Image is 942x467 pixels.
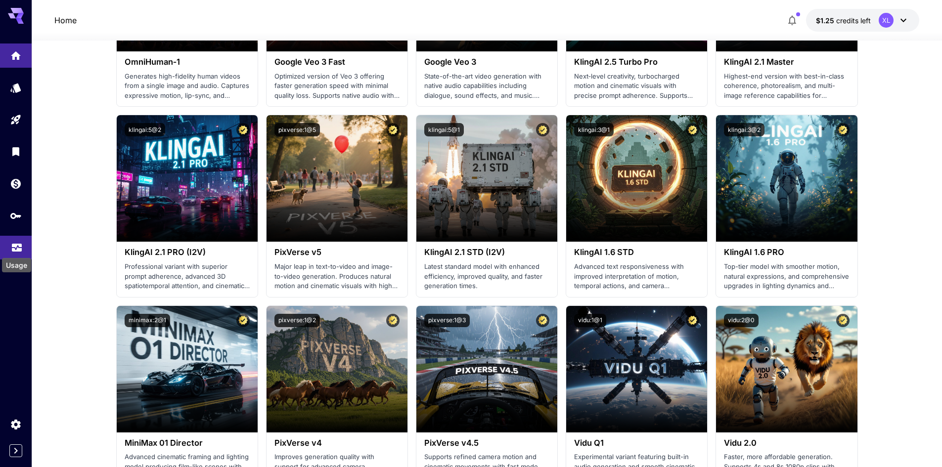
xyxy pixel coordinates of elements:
[424,314,470,327] button: pixverse:1@3
[574,314,606,327] button: vidu:1@1
[274,123,320,136] button: pixverse:1@5
[806,9,919,32] button: $1.25376XL
[724,123,764,136] button: klingai:3@2
[566,306,707,432] img: alt
[686,314,699,327] button: Certified Model – Vetted for best performance and includes a commercial license.
[836,123,850,136] button: Certified Model – Vetted for best performance and includes a commercial license.
[274,262,400,291] p: Major leap in text-to-video and image-to-video generation. Produces natural motion and cinematic ...
[566,115,707,242] img: alt
[574,438,699,448] h3: Vidu Q1
[125,72,250,101] p: Generates high-fidelity human videos from a single image and audio. Captures expressive motion, l...
[574,262,699,291] p: Advanced text responsiveness with improved interpretation of motion, temporal actions, and camera...
[125,123,165,136] button: klingai:5@2
[117,115,258,242] img: alt
[424,248,549,257] h3: KlingAI 2.1 STD (I2V)
[267,306,407,432] img: alt
[724,314,759,327] button: vidu:2@0
[724,248,849,257] h3: KlingAI 1.6 PRO
[716,115,857,242] img: alt
[386,314,400,327] button: Certified Model – Vetted for best performance and includes a commercial license.
[274,438,400,448] h3: PixVerse v4
[386,123,400,136] button: Certified Model – Vetted for best performance and includes a commercial license.
[574,248,699,257] h3: KlingAI 1.6 STD
[2,258,31,272] div: Usage
[724,438,849,448] h3: Vidu 2.0
[274,314,320,327] button: pixverse:1@2
[536,314,549,327] button: Certified Model – Vetted for best performance and includes a commercial license.
[724,262,849,291] p: Top-tier model with smoother motion, natural expressions, and comprehensive upgrades in lighting ...
[816,15,871,26] div: $1.25376
[274,72,400,101] p: Optimized version of Veo 3 offering faster generation speed with minimal quality loss. Supports n...
[274,57,400,67] h3: Google Veo 3 Fast
[10,142,22,155] div: Library
[416,115,557,242] img: alt
[11,239,23,251] div: Usage
[424,72,549,101] p: State-of-the-art video generation with native audio capabilities including dialogue, sound effect...
[236,314,250,327] button: Certified Model – Vetted for best performance and includes a commercial license.
[424,57,549,67] h3: Google Veo 3
[424,438,549,448] h3: PixVerse v4.5
[274,248,400,257] h3: PixVerse v5
[10,46,22,59] div: Home
[836,314,850,327] button: Certified Model – Vetted for best performance and includes a commercial license.
[536,123,549,136] button: Certified Model – Vetted for best performance and includes a commercial license.
[424,123,464,136] button: klingai:5@1
[836,16,871,25] span: credits left
[125,57,250,67] h3: OmniHuman‑1
[10,418,22,430] div: Settings
[10,114,22,126] div: Playground
[574,123,614,136] button: klingai:3@1
[125,314,170,327] button: minimax:2@1
[724,57,849,67] h3: KlingAI 2.1 Master
[54,14,77,26] nav: breadcrumb
[574,72,699,101] p: Next‑level creativity, turbocharged motion and cinematic visuals with precise prompt adherence. S...
[267,115,407,242] img: alt
[9,444,22,457] button: Expand sidebar
[879,13,894,28] div: XL
[117,306,258,432] img: alt
[125,248,250,257] h3: KlingAI 2.1 PRO (I2V)
[125,438,250,448] h3: MiniMax 01 Director
[574,57,699,67] h3: KlingAI 2.5 Turbo Pro
[724,72,849,101] p: Highest-end version with best-in-class coherence, photorealism, and multi-image reference capabil...
[236,123,250,136] button: Certified Model – Vetted for best performance and includes a commercial license.
[424,262,549,291] p: Latest standard model with enhanced efficiency, improved quality, and faster generation times.
[416,306,557,432] img: alt
[10,177,22,190] div: Wallet
[10,210,22,222] div: API Keys
[816,16,836,25] span: $1.25
[10,79,22,91] div: Models
[54,14,77,26] a: Home
[716,306,857,432] img: alt
[125,262,250,291] p: Professional variant with superior prompt adherence, advanced 3D spatiotemporal attention, and ci...
[686,123,699,136] button: Certified Model – Vetted for best performance and includes a commercial license.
